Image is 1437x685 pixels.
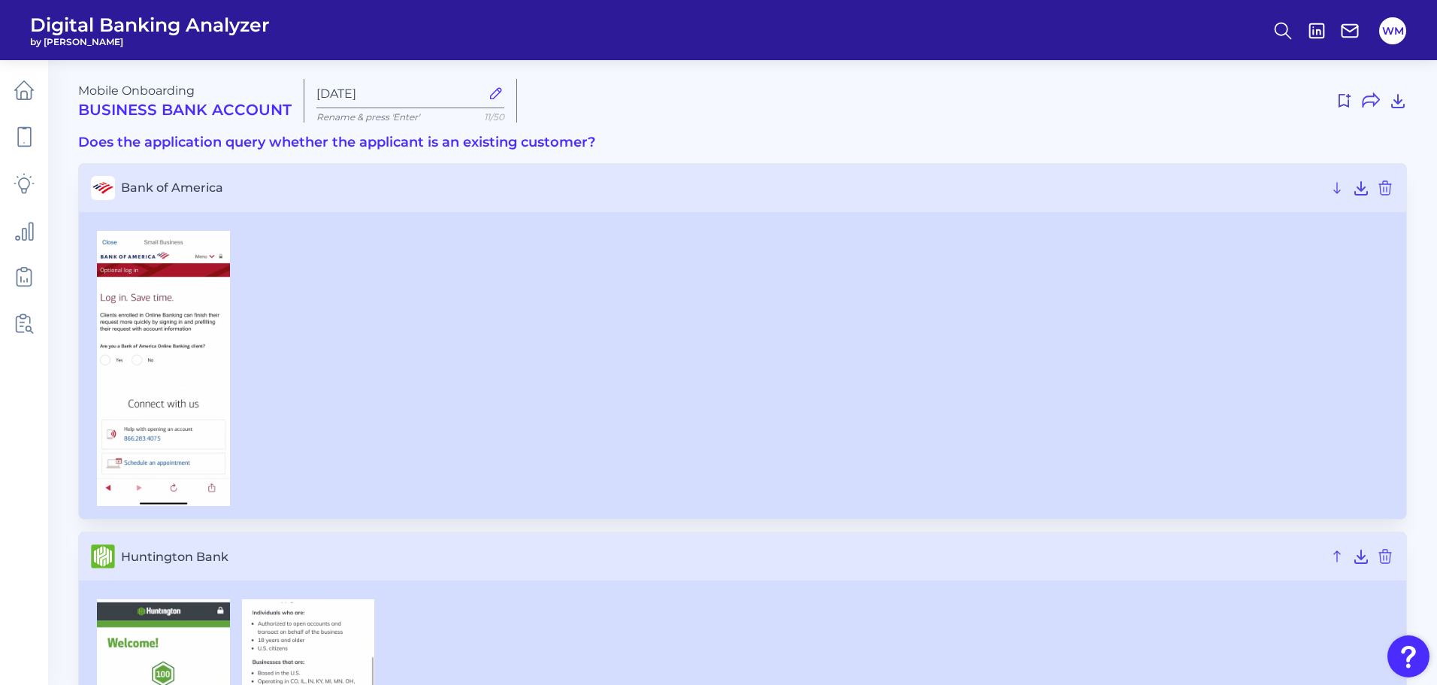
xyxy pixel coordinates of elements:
span: Huntington Bank [121,550,1322,564]
h3: Does the application query whether the applicant is an existing customer? [78,135,1407,151]
p: Rename & press 'Enter' [316,111,504,123]
span: Digital Banking Analyzer [30,14,270,36]
div: Mobile Onboarding [78,83,292,119]
span: Bank of America [121,180,1322,195]
button: Open Resource Center [1387,635,1429,677]
span: 11/50 [484,111,504,123]
button: WM [1379,17,1406,44]
span: by [PERSON_NAME] [30,36,270,47]
img: Bank of America [97,231,230,507]
h2: Business Bank Account [78,101,292,119]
